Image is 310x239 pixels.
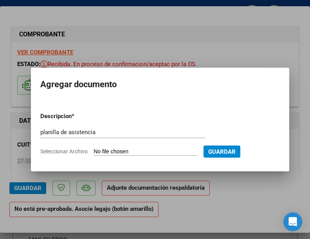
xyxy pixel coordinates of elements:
p: Descripcion [40,112,112,121]
button: Guardar [204,146,240,158]
span: Seleccionar Archivo [40,148,88,155]
div: Open Intercom Messenger [283,212,302,231]
span: Guardar [208,148,236,155]
h2: Agregar documento [40,77,280,92]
